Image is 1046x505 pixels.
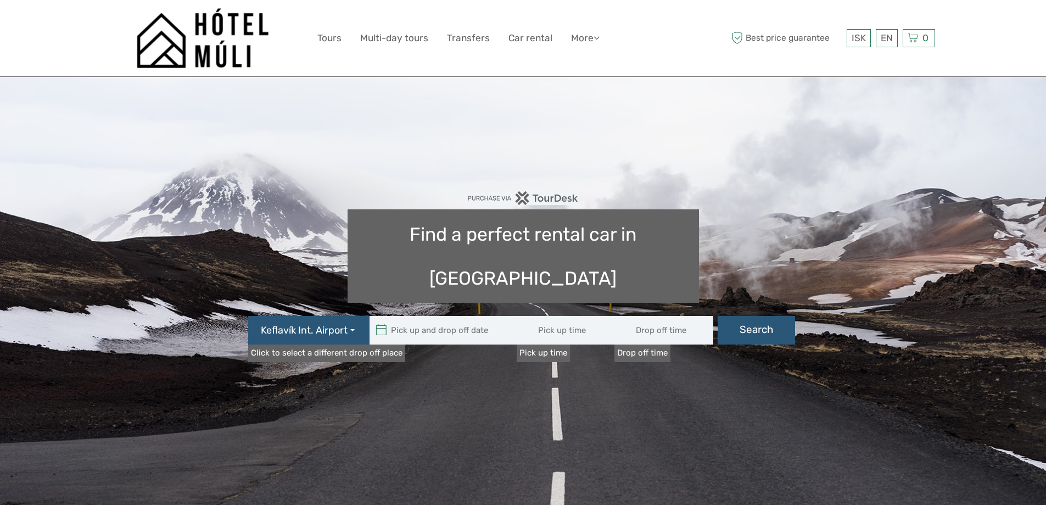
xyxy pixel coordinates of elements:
[248,345,405,362] a: Click to select a different drop off place
[447,30,490,46] a: Transfers
[718,316,795,345] button: Search
[508,30,552,46] a: Car rental
[370,316,518,345] input: Pick up and drop off date
[348,209,699,303] h1: Find a perfect rental car in [GEOGRAPHIC_DATA]
[261,324,348,338] span: Keflavík Int. Airport
[467,191,579,205] img: PurchaseViaTourDesk.png
[137,8,269,68] img: 1276-09780d38-f550-4f2e-b773-0f2717b8e24e_logo_big.png
[571,30,600,46] a: More
[248,316,370,345] button: Keflavík Int. Airport
[921,32,930,43] span: 0
[729,29,844,47] span: Best price guarantee
[317,30,342,46] a: Tours
[852,32,866,43] span: ISK
[517,316,616,345] input: Pick up time
[360,30,428,46] a: Multi-day tours
[517,345,570,362] label: Pick up time
[614,316,713,345] input: Drop off time
[614,345,670,362] label: Drop off time
[876,29,898,47] div: EN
